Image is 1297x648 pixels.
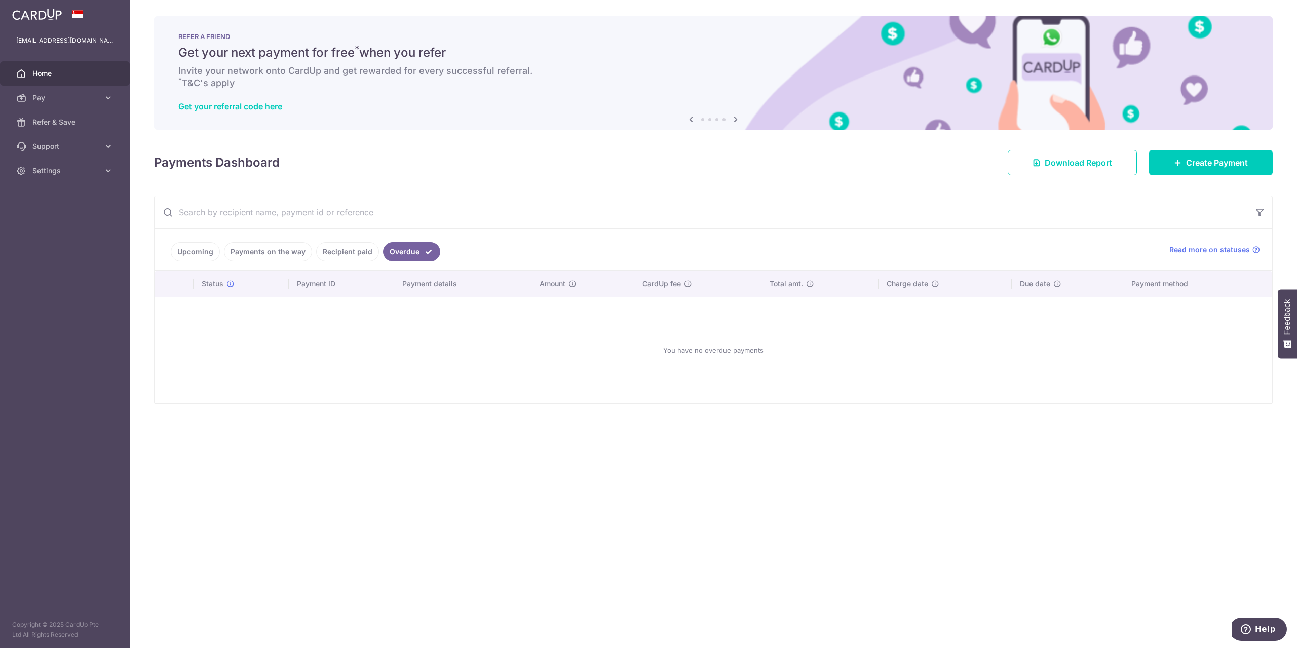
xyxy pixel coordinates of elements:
a: Get your referral code here [178,101,282,111]
span: Due date [1020,279,1050,289]
span: Pay [32,93,99,103]
input: Search by recipient name, payment id or reference [155,196,1248,228]
span: Status [202,279,223,289]
span: Home [32,68,99,79]
a: Create Payment [1149,150,1273,175]
img: CardUp [12,8,62,20]
th: Payment method [1123,271,1272,297]
img: RAF banner [154,16,1273,130]
span: Amount [540,279,565,289]
button: Feedback - Show survey [1278,289,1297,358]
a: Download Report [1008,150,1137,175]
span: CardUp fee [642,279,681,289]
a: Overdue [383,242,440,261]
span: Support [32,141,99,151]
h6: Invite your network onto CardUp and get rewarded for every successful referral. T&C's apply [178,65,1248,89]
span: Feedback [1283,299,1292,335]
span: Refer & Save [32,117,99,127]
span: Download Report [1045,157,1112,169]
iframe: Opens a widget where you can find more information [1232,618,1287,643]
span: Create Payment [1186,157,1248,169]
span: Settings [32,166,99,176]
a: Upcoming [171,242,220,261]
a: Read more on statuses [1169,245,1260,255]
h5: Get your next payment for free when you refer [178,45,1248,61]
p: [EMAIL_ADDRESS][DOMAIN_NAME] [16,35,113,46]
span: Read more on statuses [1169,245,1250,255]
span: Total amt. [770,279,803,289]
a: Recipient paid [316,242,379,261]
span: Charge date [887,279,928,289]
a: Payments on the way [224,242,312,261]
p: REFER A FRIEND [178,32,1248,41]
th: Payment details [394,271,531,297]
div: You have no overdue payments [167,306,1260,395]
th: Payment ID [289,271,395,297]
h4: Payments Dashboard [154,154,280,172]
